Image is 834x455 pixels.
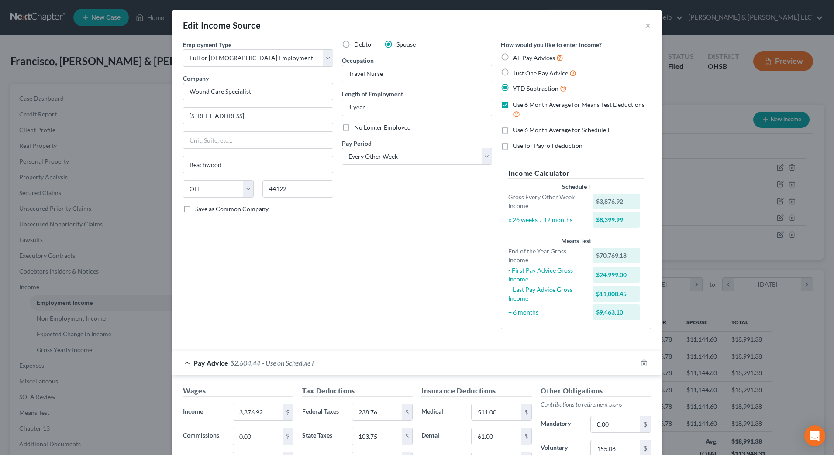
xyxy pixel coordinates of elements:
span: YTD Subtraction [513,85,558,92]
label: Medical [417,404,467,421]
div: $ [283,428,293,445]
div: $ [521,404,531,421]
div: + Last Pay Advice Gross Income [504,285,588,303]
input: -- [342,65,492,82]
div: - First Pay Advice Gross Income [504,266,588,284]
input: Search company by name... [183,83,333,100]
div: x 26 weeks ÷ 12 months [504,216,588,224]
div: $9,463.10 [593,304,641,320]
input: 0.00 [233,404,283,421]
label: State Taxes [298,428,348,445]
span: Pay Advice [193,359,228,367]
div: ÷ 6 months [504,308,588,317]
div: $ [640,416,651,433]
span: $2,604.44 [230,359,260,367]
span: Use 6 Month Average for Schedule I [513,126,609,133]
div: $70,769.18 [593,248,641,263]
span: Company [183,75,209,82]
h5: Wages [183,386,293,397]
span: Spouse [396,41,416,48]
button: × [645,20,651,31]
input: Enter zip... [262,180,333,198]
div: Gross Every Other Week Income [504,193,588,210]
span: Save as Common Company [195,205,269,212]
span: Use for Payroll deduction [513,142,582,149]
div: $3,876.92 [593,194,641,209]
div: Schedule I [508,182,644,191]
input: Enter city... [183,156,333,173]
h5: Tax Deductions [302,386,413,397]
label: Commissions [179,428,228,445]
input: Unit, Suite, etc... [183,132,333,148]
input: 0.00 [352,404,402,421]
span: Income [183,407,203,415]
input: Enter address... [183,108,333,124]
label: Occupation [342,56,374,65]
label: Federal Taxes [298,404,348,421]
div: $11,008.45 [593,286,641,302]
label: Mandatory [536,416,586,433]
div: End of the Year Gross Income [504,247,588,264]
input: 0.00 [352,428,402,445]
span: Employment Type [183,41,231,48]
span: All Pay Advices [513,54,555,62]
div: $24,999.00 [593,267,641,283]
span: Use 6 Month Average for Means Test Deductions [513,101,644,108]
span: Debtor [354,41,374,48]
input: ex: 2 years [342,99,492,116]
label: Length of Employment [342,89,403,99]
p: Contributions to retirement plans [541,400,651,409]
span: - Use on Schedule I [262,359,314,367]
label: Dental [417,428,467,445]
span: Pay Period [342,140,372,147]
input: 0.00 [591,416,640,433]
div: Means Test [508,236,644,245]
div: $8,399.99 [593,212,641,228]
input: 0.00 [233,428,283,445]
h5: Insurance Deductions [421,386,532,397]
label: How would you like to enter income? [501,40,602,49]
div: Edit Income Source [183,19,261,31]
h5: Other Obligations [541,386,651,397]
div: $ [521,428,531,445]
span: No Longer Employed [354,123,411,131]
div: $ [283,404,293,421]
div: Open Intercom Messenger [804,425,825,446]
input: 0.00 [472,428,521,445]
span: Just One Pay Advice [513,69,568,77]
input: 0.00 [472,404,521,421]
div: $ [402,428,412,445]
div: $ [402,404,412,421]
h5: Income Calculator [508,168,644,179]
